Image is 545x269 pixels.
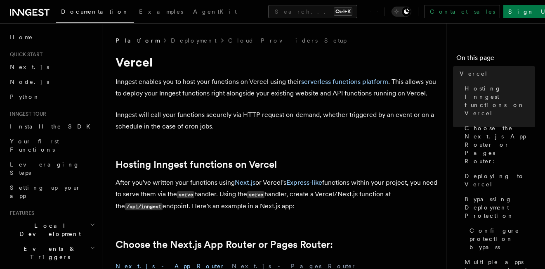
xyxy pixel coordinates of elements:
span: Inngest tour [7,111,46,117]
a: Cloud Providers Setup [228,36,347,45]
span: Platform [116,36,159,45]
span: Hosting Inngest functions on Vercel [465,84,535,117]
span: Quick start [7,51,42,58]
a: serverless functions platform [301,78,388,86]
button: Search...Ctrl+K [268,5,357,18]
a: Hosting Inngest functions on Vercel [116,159,277,170]
p: Inngest enables you to host your functions on Vercel using their . This allows you to deploy your... [116,76,439,99]
a: Deploying to Vercel [461,169,535,192]
span: Setting up your app [10,184,81,199]
span: Leveraging Steps [10,161,80,176]
a: Node.js [7,74,97,89]
button: Events & Triggers [7,241,97,264]
a: Examples [134,2,188,22]
a: Install the SDK [7,119,97,134]
p: After you've written your functions using or Vercel's functions within your project, you need to ... [116,177,439,212]
span: Local Development [7,221,90,238]
a: Express-like [286,179,322,186]
code: /api/inngest [125,203,163,210]
span: Node.js [10,79,49,85]
span: Your first Functions [10,138,59,153]
a: Configure protection bypass [466,223,535,255]
span: Choose the Next.js App Router or Pages Router: [465,124,535,165]
a: Leveraging Steps [7,157,97,180]
span: Deploying to Vercel [465,172,535,188]
button: Local Development [7,218,97,241]
a: Vercel [456,66,535,81]
a: AgentKit [188,2,242,22]
span: Examples [139,8,183,15]
a: Setting up your app [7,180,97,203]
a: Next.js [7,60,97,74]
span: Documentation [61,8,129,15]
a: Python [7,89,97,104]
span: Events & Triggers [7,245,90,261]
a: Choose the Next.js App Router or Pages Router: [461,121,535,169]
span: Vercel [460,69,488,78]
a: Hosting Inngest functions on Vercel [461,81,535,121]
span: Bypassing Deployment Protection [465,195,535,220]
a: Bypassing Deployment Protection [461,192,535,223]
span: AgentKit [193,8,237,15]
span: Configure protection bypass [470,226,535,251]
a: Documentation [56,2,134,23]
a: Next.js [235,179,255,186]
span: Next.js [10,64,49,70]
a: Contact sales [425,5,500,18]
code: serve [177,191,194,198]
code: serve [247,191,264,198]
a: Choose the Next.js App Router or Pages Router: [116,239,333,250]
span: Install the SDK [10,123,95,130]
span: Home [10,33,33,41]
span: Features [7,210,34,217]
h1: Vercel [116,55,439,69]
p: Inngest will call your functions securely via HTTP request on-demand, whether triggered by an eve... [116,109,439,132]
span: Python [10,93,40,100]
kbd: Ctrl+K [334,7,352,16]
a: Home [7,30,97,45]
button: Toggle dark mode [392,7,411,17]
a: Deployment [171,36,217,45]
a: Your first Functions [7,134,97,157]
h4: On this page [456,53,535,66]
